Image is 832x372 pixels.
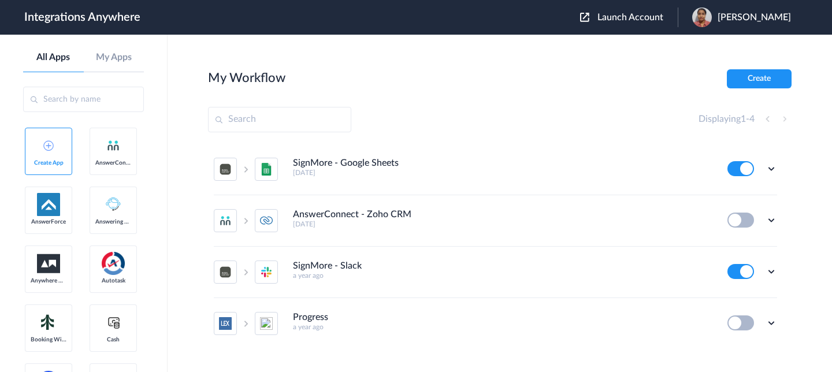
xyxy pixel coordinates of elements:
button: Launch Account [580,12,678,23]
h5: a year ago [293,271,712,280]
span: Launch Account [597,13,663,22]
span: Booking Widget [31,336,66,343]
img: 6a2a7d3c-b190-4a43-a6a5-4d74bb8823bf.jpeg [692,8,712,27]
input: Search by name [23,87,144,112]
h4: Progress [293,312,328,323]
button: Create [727,69,792,88]
img: launch-acct-icon.svg [580,13,589,22]
img: cash-logo.svg [106,315,121,329]
h5: [DATE] [293,220,712,228]
h5: [DATE] [293,169,712,177]
span: [PERSON_NAME] [718,12,791,23]
img: autotask.png [102,252,125,275]
a: My Apps [84,52,144,63]
h2: My Workflow [208,70,285,85]
img: Answering_service.png [102,193,125,216]
img: aww.png [37,254,60,273]
h5: a year ago [293,323,712,331]
img: af-app-logo.svg [37,193,60,216]
h4: SignMore - Google Sheets [293,158,399,169]
h4: SignMore - Slack [293,261,362,271]
span: AnswerConnect [95,159,131,166]
img: answerconnect-logo.svg [106,139,120,152]
img: Setmore_Logo.svg [37,312,60,333]
span: 1 [741,114,746,124]
span: AnswerForce [31,218,66,225]
span: Autotask [95,277,131,284]
h4: Displaying - [699,114,755,125]
h4: AnswerConnect - Zoho CRM [293,209,411,220]
h1: Integrations Anywhere [24,10,140,24]
span: Answering Service [95,218,131,225]
input: Search [208,107,351,132]
span: Anywhere Works [31,277,66,284]
img: add-icon.svg [43,140,54,151]
span: Create App [31,159,66,166]
span: Cash [95,336,131,343]
a: All Apps [23,52,84,63]
span: 4 [749,114,755,124]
